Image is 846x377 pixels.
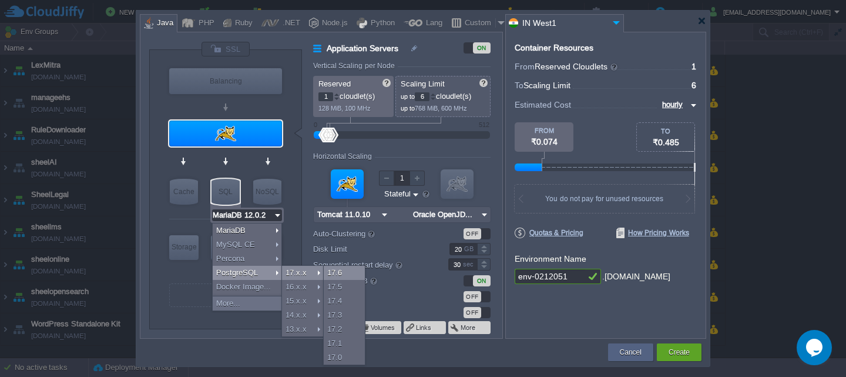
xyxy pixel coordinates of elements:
div: 15.x.x [282,294,323,308]
div: MySQL CE [213,238,281,252]
button: Volumes [371,323,396,332]
div: Application Servers [169,121,282,146]
div: PostgreSQL [213,266,281,280]
span: Scaling Limit [523,81,570,90]
span: up to [401,93,415,100]
button: Create [669,346,690,358]
label: Environment Name [515,254,586,263]
div: 14.x.x [282,308,323,322]
span: Reserved Cloudlets [535,62,619,71]
span: 1 [691,62,696,71]
span: up to [401,105,415,112]
div: Vertical Scaling per Node [313,62,398,70]
div: Storage [169,235,199,259]
div: 16.x.x [282,280,323,294]
div: SQL Databases [211,179,240,205]
div: Storage Containers [169,235,199,260]
label: Auto-Clustering [313,227,432,240]
div: Percona [213,252,281,266]
div: TO [637,128,694,135]
div: Docker Image... [213,280,281,294]
label: Public IPv4 [313,290,432,303]
div: 0 [314,121,317,128]
div: Custom [461,15,495,32]
div: Container Resources [515,44,593,52]
div: Ruby [231,15,253,32]
span: To [515,81,523,90]
label: Disk Limit [313,243,432,255]
div: MariaDB [213,223,281,238]
div: 17.0 [324,351,365,365]
span: Quotas & Pricing [515,228,583,238]
div: GB [464,243,476,255]
div: 17.1 [324,336,365,351]
div: OFF [464,228,481,239]
div: Balancing [169,68,282,94]
div: Elastic VPS [211,235,240,260]
span: How Pricing Works [616,228,689,238]
div: OFF [464,307,481,318]
div: 17.6 [324,266,365,280]
div: 17.3 [324,308,365,322]
iframe: chat widget [797,330,834,365]
div: Horizontal Scaling [313,152,375,161]
div: Create New Layer [169,283,282,307]
div: sec [463,259,476,270]
div: 17.2 [324,322,365,336]
label: Access via SLB [313,274,432,287]
p: cloudlet(s) [401,89,486,101]
div: SQL [211,179,240,205]
div: NoSQL [253,179,281,205]
div: VPS [211,235,240,259]
div: Node.js [318,15,348,32]
div: OFF [464,291,481,302]
p: cloudlet(s) [318,89,390,101]
div: Load Balancer [169,68,282,94]
button: Links [416,323,432,332]
div: 512 [479,121,489,128]
label: Sequential restart delay [313,258,432,271]
div: Cache [170,179,198,205]
div: FROM [515,127,573,134]
div: ON [473,275,491,286]
div: More... [213,296,281,311]
div: 17.5 [324,280,365,294]
div: Lang [422,15,442,32]
span: Scaling Limit [401,79,445,88]
span: 6 [691,81,696,90]
span: ₹0.074 [531,137,558,146]
span: Estimated Cost [515,98,571,111]
button: More [461,323,476,332]
span: 128 MiB, 100 MHz [318,105,371,112]
span: 768 MiB, 600 MHz [415,105,467,112]
div: NoSQL Databases [253,179,281,205]
div: Java [153,15,173,32]
div: .NET [279,15,300,32]
div: PHP [195,15,214,32]
label: Public IPv6 [313,306,432,318]
span: Reserved [318,79,351,88]
div: .[DOMAIN_NAME] [602,269,670,285]
div: 17.x.x [282,266,323,280]
span: ₹0.485 [653,138,679,147]
div: 13.x.x [282,322,323,336]
div: ON [473,42,491,54]
span: From [515,62,535,71]
div: Python [367,15,395,32]
button: Cancel [620,346,642,358]
div: 17.4 [324,294,365,308]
